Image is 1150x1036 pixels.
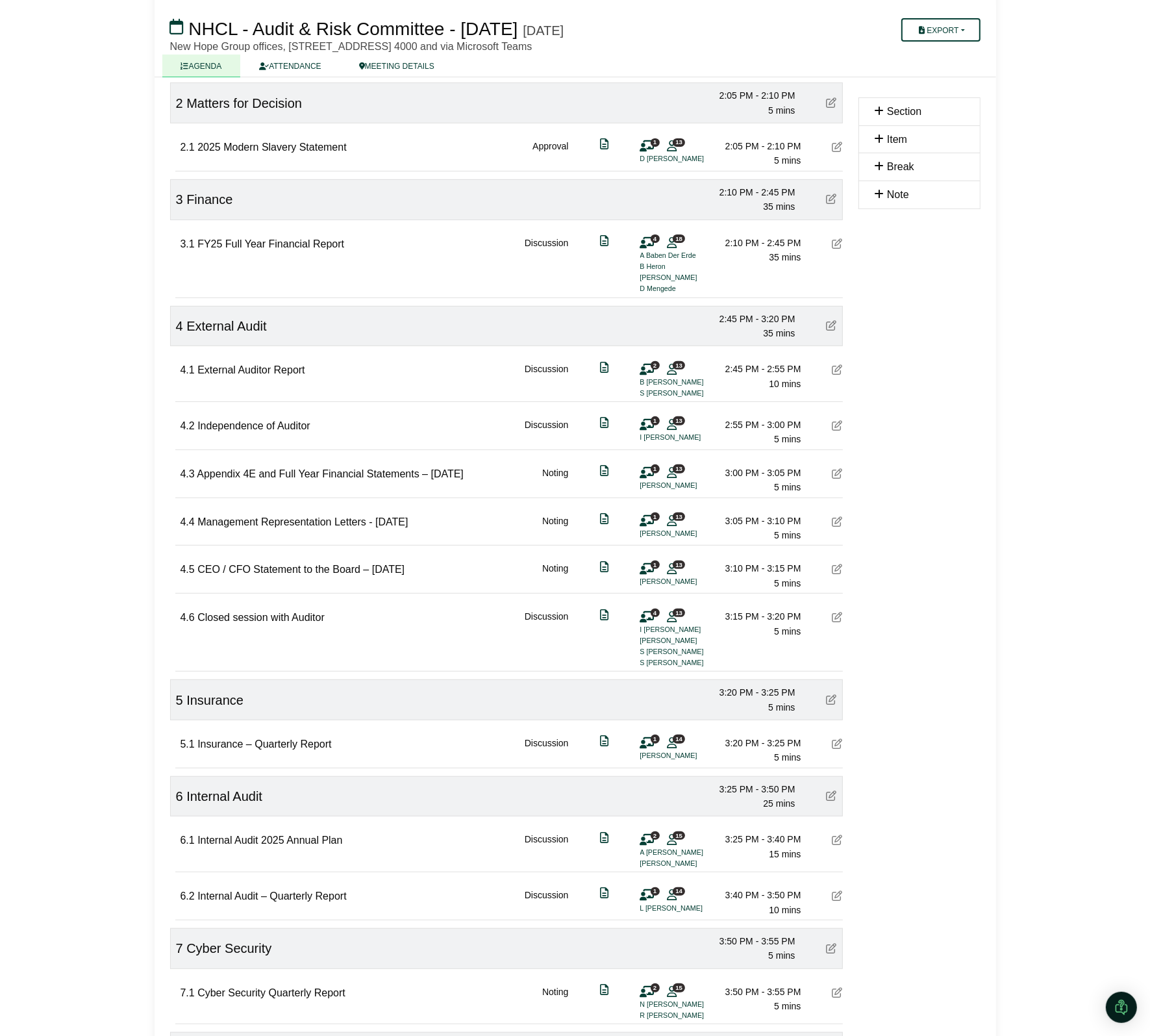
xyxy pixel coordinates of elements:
[769,905,801,915] span: 10 mins
[774,434,801,444] span: 5 mins
[673,512,685,521] span: 13
[176,693,183,707] span: 5
[640,388,738,399] li: S [PERSON_NAME]
[673,138,685,147] span: 13
[710,985,801,999] div: 3:50 PM - 3:55 PM
[197,142,346,153] span: 2025 Modern Slavery Statement
[651,831,660,840] span: 2
[710,466,801,480] div: 3:00 PM - 3:05 PM
[710,236,801,250] div: 2:10 PM - 2:45 PM
[710,609,801,624] div: 3:15 PM - 3:20 PM
[176,789,183,803] span: 6
[640,750,738,761] li: [PERSON_NAME]
[181,364,195,375] span: 4.1
[640,377,738,388] li: B [PERSON_NAME]
[162,55,241,77] a: AGENDA
[640,272,738,283] li: [PERSON_NAME]
[710,139,801,153] div: 2:05 PM - 2:10 PM
[673,361,685,370] span: 13
[651,735,660,743] span: 1
[197,891,346,902] span: Internal Audit – Quarterly Report
[769,849,801,859] span: 15 mins
[532,139,568,168] div: Approval
[673,234,685,243] span: 18
[768,702,795,713] span: 5 mins
[542,985,568,1022] div: Noting
[197,364,305,375] span: External Auditor Report
[651,887,660,896] span: 1
[640,858,738,869] li: [PERSON_NAME]
[651,361,660,370] span: 2
[705,185,795,199] div: 2:10 PM - 2:45 PM
[673,887,685,896] span: 14
[774,482,801,492] span: 5 mins
[186,941,271,955] span: Cyber Security
[197,835,342,846] span: Internal Audit 2025 Annual Plan
[651,416,660,425] span: 1
[651,234,660,243] span: 4
[176,96,183,110] span: 2
[525,236,569,295] div: Discussion
[197,564,405,575] span: CEO / CFO Statement to the Board – [DATE]
[640,999,738,1010] li: N [PERSON_NAME]
[542,561,568,590] div: Noting
[181,987,195,998] span: 7.1
[176,941,183,955] span: 7
[640,153,738,164] li: D [PERSON_NAME]
[710,418,801,432] div: 2:55 PM - 3:00 PM
[640,576,738,587] li: [PERSON_NAME]
[197,420,310,431] span: Independence of Auditor
[1106,992,1137,1023] div: Open Intercom Messenger
[523,23,564,38] div: [DATE]
[640,261,738,272] li: B Heron
[673,831,685,840] span: 15
[186,789,262,803] span: Internal Audit
[710,514,801,528] div: 3:05 PM - 3:10 PM
[640,847,738,858] li: A [PERSON_NAME]
[525,832,569,869] div: Discussion
[774,626,801,637] span: 5 mins
[640,903,738,914] li: L [PERSON_NAME]
[197,612,325,623] span: Closed session with Auditor
[176,192,183,207] span: 3
[542,514,568,543] div: Noting
[887,106,921,117] span: Section
[768,105,795,116] span: 5 mins
[673,416,685,425] span: 13
[710,832,801,846] div: 3:25 PM - 3:40 PM
[186,693,244,707] span: Insurance
[176,319,183,333] span: 4
[640,480,738,491] li: [PERSON_NAME]
[197,516,408,527] span: Management Representation Letters - [DATE]
[640,283,738,294] li: D Mengede
[705,312,795,326] div: 2:45 PM - 3:20 PM
[640,635,738,646] li: [PERSON_NAME]
[710,736,801,750] div: 3:20 PM - 3:25 PM
[181,468,195,479] span: 4.3
[710,561,801,575] div: 3:10 PM - 3:15 PM
[673,464,685,473] span: 13
[887,134,907,145] span: Item
[525,609,569,668] div: Discussion
[186,192,232,207] span: Finance
[673,983,685,992] span: 15
[525,362,569,399] div: Discussion
[525,888,569,917] div: Discussion
[197,468,464,479] span: Appendix 4E and Full Year Financial Statements – [DATE]
[186,319,266,333] span: External Audit
[640,1010,738,1021] li: R [PERSON_NAME]
[705,782,795,796] div: 3:25 PM - 3:50 PM
[181,891,195,902] span: 6.2
[763,201,795,212] span: 35 mins
[774,752,801,763] span: 5 mins
[651,561,660,569] span: 1
[763,798,795,809] span: 25 mins
[181,238,195,249] span: 3.1
[769,379,801,389] span: 10 mins
[170,41,532,52] span: New Hope Group offices, [STREET_ADDRESS] 4000 and via Microsoft Teams
[640,624,738,635] li: I [PERSON_NAME]
[705,934,795,948] div: 3:50 PM - 3:55 PM
[710,362,801,376] div: 2:45 PM - 2:55 PM
[768,950,795,961] span: 5 mins
[640,646,738,657] li: S [PERSON_NAME]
